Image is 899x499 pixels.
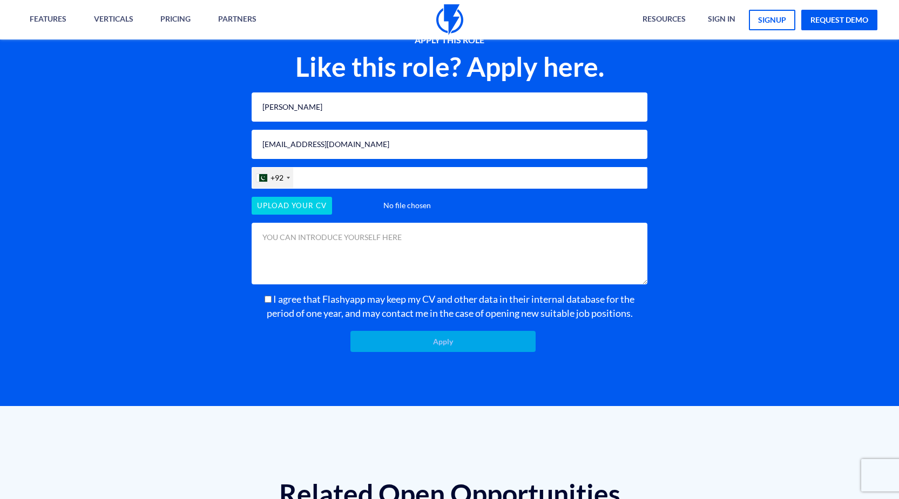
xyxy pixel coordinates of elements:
[38,34,861,46] span: APPLY THIS ROLE
[252,168,293,188] div: Pakistan (‫پاکستان‬‎): +92
[252,130,647,159] input: EMAIL ADDRESS
[801,10,877,30] a: request demo
[38,52,861,82] h2: Like this role? Apply here.
[749,10,795,30] a: signup
[265,296,272,303] input: I agree that Flashyapp may keep my CV and other data in their internal database for the period of...
[350,331,535,352] input: Apply
[271,172,283,183] div: +92
[252,92,647,122] input: FULL NAME
[267,293,635,319] span: I agree that Flashyapp may keep my CV and other data in their internal database for the period of...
